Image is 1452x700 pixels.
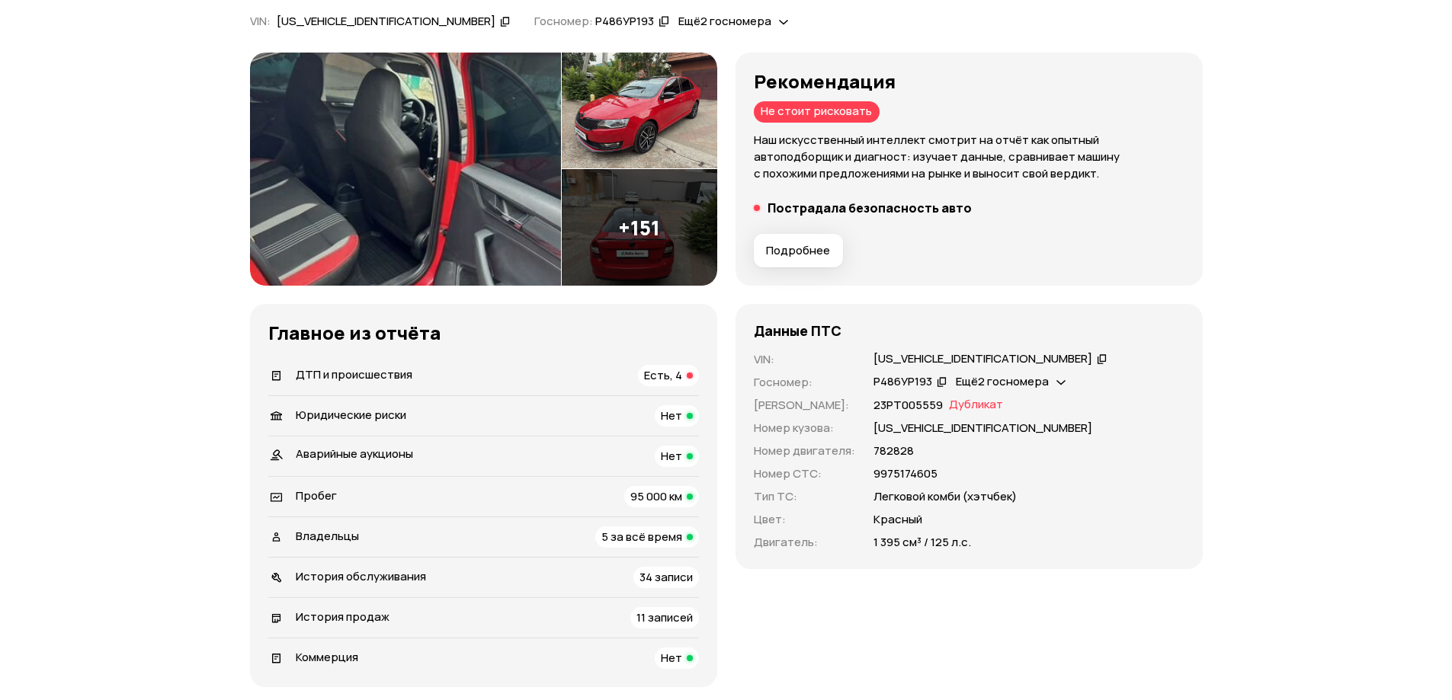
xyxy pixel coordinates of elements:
[661,408,682,424] span: Нет
[873,511,922,528] p: Красный
[768,200,972,216] h5: Пострадала безопасность авто
[754,397,855,414] p: [PERSON_NAME] :
[754,101,880,123] div: Не стоит рисковать
[268,322,699,344] h3: Главное из отчёта
[949,397,1003,414] span: Дубликат
[250,13,271,29] span: VIN :
[636,609,693,625] span: 11 записей
[296,446,413,462] span: Аварийные аукционы
[873,488,1017,505] p: Легковой комби (хэтчбек)
[296,487,337,503] span: Пробег
[754,322,841,339] h4: Данные ПТС
[873,465,938,482] p: 9975174605
[639,569,693,585] span: 34 записи
[754,374,855,391] p: Госномер :
[644,367,682,383] span: Есть, 4
[296,407,406,423] span: Юридические риски
[754,511,855,528] p: Цвет :
[754,132,1184,182] p: Наш искусственный интеллект смотрит на отчёт как опытный автоподборщик и диагност: изучает данные...
[296,609,389,625] span: История продаж
[873,534,971,551] p: 1 395 см³ / 125 л.с.
[754,443,855,459] p: Номер двигателя :
[754,351,855,368] p: VIN :
[630,488,682,504] span: 95 000 км
[595,14,654,30] div: Р486УР193
[601,529,682,545] span: 5 за всё время
[754,71,1184,92] h3: Рекомендация
[754,420,855,436] p: Номер кузова :
[296,568,426,584] span: История обслуживания
[277,14,495,30] div: [US_VEHICLE_IDENTIFICATION_NUMBER]
[754,534,855,551] p: Двигатель :
[766,243,830,258] span: Подробнее
[661,448,682,464] span: Нет
[873,351,1092,367] div: [US_VEHICLE_IDENTIFICATION_NUMBER]
[296,649,358,665] span: Коммерция
[296,528,359,544] span: Владельцы
[873,397,943,414] p: 23РТ005559
[873,443,914,459] p: 782828
[873,374,932,390] div: Р486УР193
[754,488,855,505] p: Тип ТС :
[873,420,1092,436] p: [US_VEHICLE_IDENTIFICATION_NUMBER]
[754,234,843,267] button: Подробнее
[678,13,771,29] span: Ещё 2 госномера
[296,366,412,382] span: ДТП и происшествия
[661,650,682,666] span: Нет
[754,465,855,482] p: Номер СТС :
[534,13,593,29] span: Госномер:
[956,373,1049,389] span: Ещё 2 госномера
